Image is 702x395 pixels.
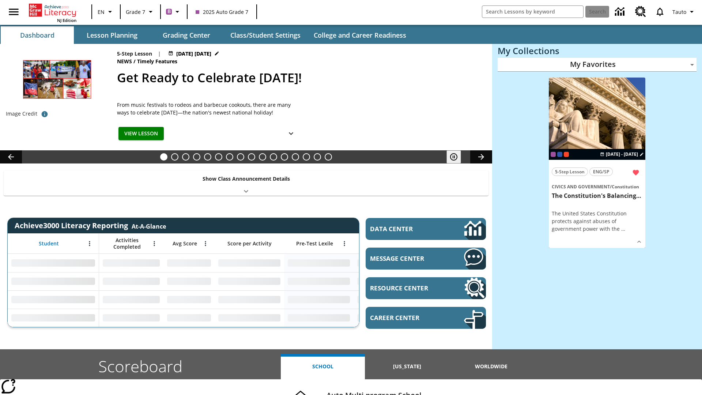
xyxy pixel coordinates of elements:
[308,26,412,44] button: College and Career Readiness
[339,238,350,249] button: Open Menu
[564,152,569,157] div: Test 1
[4,170,488,196] div: Show Class Announcement Details
[215,153,222,161] button: Slide 6 Private! Keep Out!
[29,2,76,23] div: Home
[296,240,333,247] span: Pre-Test Lexile
[354,254,423,272] div: No Data,
[237,153,244,161] button: Slide 8 Solar Power to the People
[366,218,486,240] a: Data Center
[281,354,365,379] button: School
[29,3,76,18] a: Home
[354,309,423,327] div: No Data,
[163,272,215,290] div: No Data,
[99,309,163,327] div: No Data,
[133,58,136,65] span: /
[173,240,197,247] span: Avg Score
[552,184,610,190] span: Civics and Government
[446,150,468,163] div: Pause
[634,236,645,247] button: Show Details
[75,26,148,44] button: Lesson Planning
[171,153,178,161] button: Slide 2 Back On Earth
[611,2,631,22] a: Data Center
[370,225,439,233] span: Data Center
[204,153,211,161] button: Slide 5 Cruise Ships: Making Waves
[631,2,650,22] a: Resource Center, Will open in new tab
[470,150,492,163] button: Lesson carousel, Next
[6,110,37,117] p: Image Credit
[98,8,105,16] span: EN
[482,6,583,18] input: search field
[669,5,699,18] button: Profile/Settings
[163,254,215,272] div: No Data,
[6,50,108,108] img: Photos of red foods and of people celebrating Juneteenth at parades, Opal's Walk, and at a rodeo.
[117,68,483,87] h2: Get Ready to Celebrate Juneteenth!
[39,240,59,247] span: Student
[303,153,310,161] button: Slide 14 Career Lesson
[158,50,161,57] span: |
[314,153,321,161] button: Slide 15 The Constitution's Balancing Act
[226,153,233,161] button: Slide 7 The Last Homesteaders
[593,168,609,176] span: ENG/SP
[1,26,74,44] button: Dashboard
[366,277,486,299] a: Resource Center, Will open in new tab
[498,46,697,56] h3: My Collections
[123,5,158,18] button: Grade: Grade 7, Select a grade
[200,238,211,249] button: Open Menu
[552,192,642,200] h3: The Constitution's Balancing Act
[259,153,266,161] button: Slide 10 Fashion Forward in Ancient Rome
[118,127,164,140] button: View Lesson
[629,166,642,179] button: Remove from Favorites
[672,8,686,16] span: Tauto
[248,153,255,161] button: Slide 9 Attack of the Terrifying Tomatoes
[650,2,669,21] a: Notifications
[99,272,163,290] div: No Data,
[270,153,277,161] button: Slide 11 The Invasion of the Free CD
[610,184,612,190] span: /
[370,284,442,292] span: Resource Center
[103,237,151,250] span: Activities Completed
[551,152,556,157] div: Current Class
[366,248,486,270] a: Message Center
[621,225,625,232] span: …
[160,153,167,161] button: Slide 1 Get Ready to Celebrate Juneteenth!
[117,50,152,57] p: 5-Step Lesson
[167,50,221,57] button: Jul 17 - Jun 30 Choose Dates
[370,313,442,322] span: Career Center
[163,290,215,309] div: No Data,
[84,238,95,249] button: Open Menu
[196,8,248,16] span: 2025 Auto Grade 7
[167,7,171,16] span: B
[37,108,52,121] button: Image credit: Top, left to right: Aaron of L.A. Photography/Shutterstock; Aaron of L.A. Photograp...
[227,240,272,247] span: Score per Activity
[224,26,306,44] button: Class/Student Settings
[150,26,223,44] button: Grading Center
[612,184,639,190] span: Constitution
[137,57,179,65] span: Timely Features
[3,1,24,23] button: Open side menu
[555,168,585,176] span: 5-Step Lesson
[589,168,613,176] button: ENG/SP
[557,152,562,157] div: OL 2025 Auto Grade 8
[99,254,163,272] div: No Data,
[182,153,189,161] button: Slide 3 Free Returns: A Gain or a Drain?
[132,221,166,230] div: At-A-Glance
[606,151,638,158] span: [DATE] - [DATE]
[284,127,298,140] button: Show Details
[449,354,533,379] button: Worldwide
[57,18,76,23] span: NJ Edition
[552,210,642,233] div: The United States Constitution protects against abuses of government power with the
[126,8,145,16] span: Grade 7
[599,151,645,158] button: Aug 24 - Aug 24 Choose Dates
[446,150,461,163] button: Pause
[498,58,697,72] div: My Favorites
[325,153,332,161] button: Slide 16 Point of View
[552,183,642,191] span: Topic: Civics and Government/Constitution
[354,272,423,290] div: No Data,
[281,153,288,161] button: Slide 12 Mixed Practice: Citing Evidence
[203,175,290,183] p: Show Class Announcement Details
[163,309,215,327] div: No Data,
[292,153,299,161] button: Slide 13 Pre-release lesson
[117,57,133,65] span: News
[370,254,442,263] span: Message Center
